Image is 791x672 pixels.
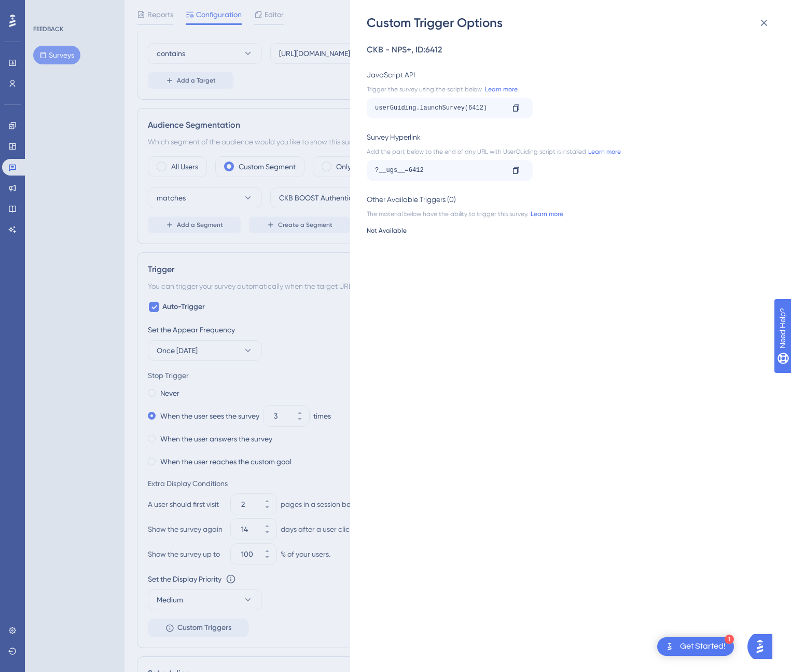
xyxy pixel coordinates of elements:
div: JavaScript API [367,69,768,81]
div: Add the part below to the end of any URL with UserGuiding script is installed [367,147,768,156]
a: Learn more [483,85,518,93]
div: Open Get Started! checklist, remaining modules: 1 [657,637,734,656]
div: CKB - NPS+ , ID: 6412 [367,44,768,56]
div: userGuiding.launchSurvey(6412) [375,100,504,116]
div: Trigger the survey using the script below. [367,85,768,93]
div: Get Started! [680,641,726,652]
img: launcher-image-alternative-text [663,640,676,653]
iframe: UserGuiding AI Assistant Launcher [747,631,779,662]
div: Other Available Triggers (0) [367,193,768,206]
a: Learn more [586,147,621,156]
div: ?__ugs__=6412 [375,162,504,179]
span: Need Help? [24,3,65,15]
div: Not Available [367,226,768,235]
div: 1 [725,635,734,644]
div: Custom Trigger Options [367,15,776,31]
div: The material below have the ability to trigger this survey. [367,210,768,218]
a: Learn more [529,210,563,218]
div: Survey Hyperlink [367,131,768,143]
